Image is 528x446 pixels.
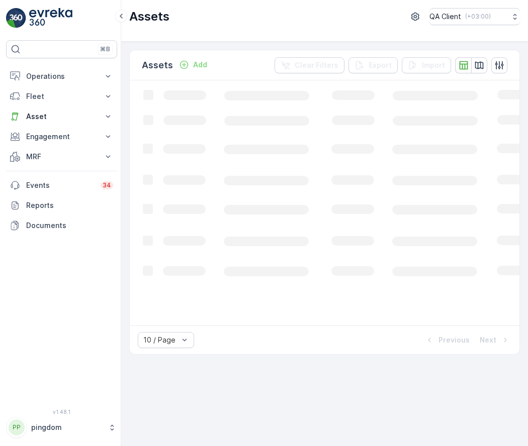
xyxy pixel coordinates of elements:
[31,422,103,432] p: pingdom
[142,58,173,72] p: Assets
[465,13,491,21] p: ( +03:00 )
[26,180,95,190] p: Events
[6,127,117,147] button: Engagement
[6,8,26,28] img: logo
[6,106,117,127] button: Asset
[422,60,445,70] p: Import
[6,195,117,215] a: Reports
[26,91,97,101] p: Fleet
[26,111,97,122] p: Asset
[275,57,344,73] button: Clear Filters
[402,57,451,73] button: Import
[9,419,25,435] div: PP
[6,417,117,438] button: PPpingdom
[193,60,207,70] p: Add
[295,60,338,70] p: Clear Filters
[26,71,97,81] p: Operations
[429,8,520,25] button: QA Client(+03:00)
[438,335,470,345] p: Previous
[429,12,461,22] p: QA Client
[6,86,117,106] button: Fleet
[480,335,496,345] p: Next
[26,132,97,142] p: Engagement
[29,8,72,28] img: logo_light-DOdMpM7g.png
[423,334,471,346] button: Previous
[6,147,117,167] button: MRF
[26,152,97,162] p: MRF
[26,200,113,210] p: Reports
[6,215,117,236] a: Documents
[348,57,398,73] button: Export
[26,220,113,231] p: Documents
[479,334,511,346] button: Next
[103,181,111,189] p: 34
[6,175,117,195] a: Events34
[129,9,169,25] p: Assets
[6,409,117,415] span: v 1.48.1
[100,45,110,53] p: ⌘B
[175,59,211,71] button: Add
[6,66,117,86] button: Operations
[369,60,392,70] p: Export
